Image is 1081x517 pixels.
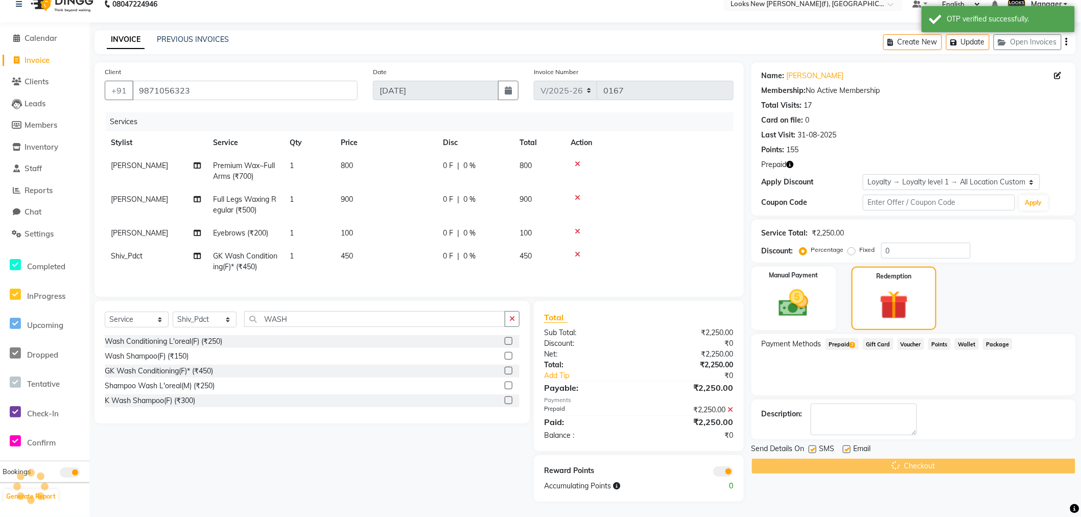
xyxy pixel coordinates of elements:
span: 800 [520,161,532,170]
span: Prepaid [826,338,859,350]
span: | [457,160,459,171]
div: Paid: [536,416,639,428]
button: +91 [105,81,133,100]
a: Clients [3,76,87,88]
span: Completed [27,262,65,271]
span: Invoice [25,55,50,65]
div: Name: [762,70,785,81]
a: Invoice [3,55,87,66]
div: 155 [787,145,799,155]
div: Wash Conditioning L'oreal(F) (₹250) [105,336,222,347]
img: _gift.svg [871,287,918,323]
span: Email [854,443,871,456]
th: Price [335,131,437,154]
span: Clients [25,77,49,86]
span: Payment Methods [762,339,821,349]
div: Points: [762,145,785,155]
span: Package [983,338,1013,350]
span: 0 % [463,228,476,239]
button: Open Invoices [994,34,1062,50]
a: PREVIOUS INVOICES [157,35,229,44]
span: | [457,228,459,239]
span: 0 F [443,251,453,262]
span: | [457,194,459,205]
a: [PERSON_NAME] [787,70,844,81]
div: Discount: [536,338,639,349]
div: Payable: [536,382,639,394]
div: Shampoo Wash L'oreal(M) (₹250) [105,381,215,391]
label: Percentage [811,245,844,254]
th: Total [513,131,565,154]
button: Update [946,34,990,50]
div: No Active Membership [762,85,1066,96]
th: Service [207,131,284,154]
span: 900 [341,195,353,204]
div: ₹2,250.00 [639,360,741,370]
span: Inventory [25,142,58,152]
span: SMS [819,443,835,456]
div: ₹0 [639,338,741,349]
span: 0 % [463,251,476,262]
div: ₹2,250.00 [639,416,741,428]
span: Prepaid [762,159,787,170]
span: 100 [341,228,353,238]
span: Send Details On [751,443,805,456]
div: Balance : [536,430,639,441]
span: [PERSON_NAME] [111,228,168,238]
span: 1 [290,161,294,170]
span: 0 F [443,194,453,205]
span: Voucher [898,338,925,350]
div: Apply Discount [762,177,863,187]
span: 0 % [463,160,476,171]
span: Total [544,312,568,323]
span: 800 [341,161,353,170]
div: ₹2,250.00 [812,228,844,239]
span: Staff [25,163,42,173]
span: Members [25,120,57,130]
div: 31-08-2025 [798,130,837,140]
a: Settings [3,228,87,240]
button: Create New [883,34,942,50]
span: 7 [850,342,855,348]
div: Prepaid [536,405,639,415]
span: Tentative [27,379,60,389]
span: 1 [290,251,294,261]
div: ₹0 [639,430,741,441]
span: Premium Wax~Full Arms (₹700) [213,161,275,181]
label: Redemption [877,272,912,281]
span: Wallet [955,338,979,350]
input: Enter Offer / Coupon Code [863,195,1015,210]
div: Coupon Code [762,197,863,208]
span: [PERSON_NAME] [111,195,168,204]
th: Disc [437,131,513,154]
div: 0 [690,481,741,491]
span: Calendar [25,33,57,43]
th: Qty [284,131,335,154]
span: Settings [25,229,54,239]
div: OTP verified successfully. [947,14,1067,25]
a: Staff [3,163,87,175]
a: Inventory [3,142,87,153]
div: ₹2,250.00 [639,327,741,338]
input: Search or Scan [244,311,505,327]
span: Gift Card [863,338,894,350]
span: 0 F [443,228,453,239]
span: Full Legs Waxing Regular (₹500) [213,195,276,215]
span: 0 % [463,194,476,205]
span: Confirm [27,438,56,448]
div: K Wash Shampoo(F) (₹300) [105,395,195,406]
span: 1 [290,195,294,204]
div: Membership: [762,85,806,96]
a: Calendar [3,33,87,44]
button: Generate Report [4,489,58,504]
span: 0 F [443,160,453,171]
span: 450 [520,251,532,261]
span: [PERSON_NAME] [111,161,168,170]
div: ₹0 [656,370,741,381]
div: Wash Shampoo(F) (₹150) [105,351,189,362]
div: 17 [804,100,812,111]
button: Apply [1019,195,1048,210]
input: Search by Name/Mobile/Email/Code [132,81,358,100]
span: 1 [290,228,294,238]
th: Action [565,131,734,154]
